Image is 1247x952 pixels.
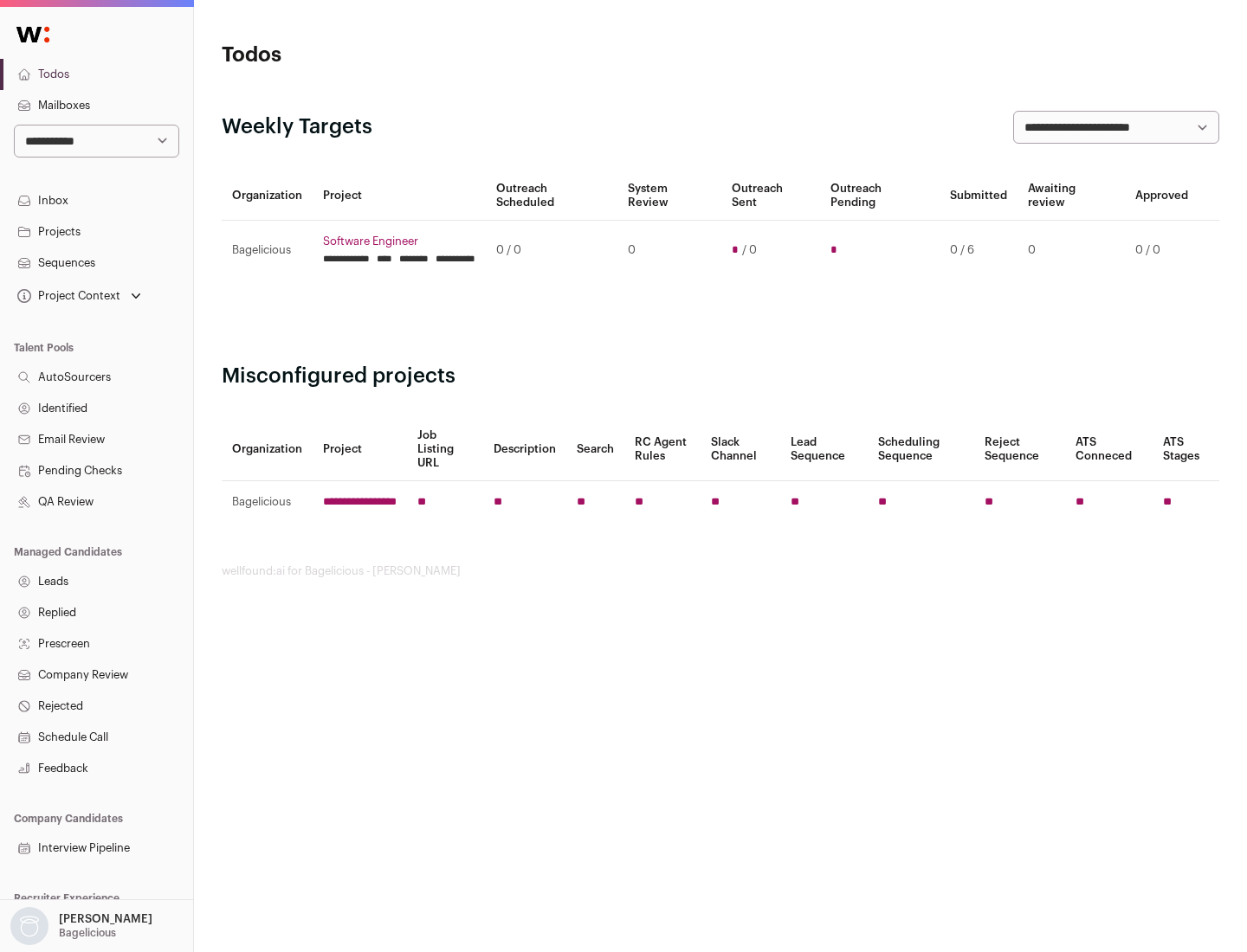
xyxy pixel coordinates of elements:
[701,418,780,481] th: Slack Channel
[222,221,313,280] td: Bagelicious
[222,418,313,481] th: Organization
[313,171,486,221] th: Project
[7,907,156,945] button: Open dropdown
[624,418,700,481] th: RC Agent Rules
[483,418,566,481] th: Description
[820,171,939,221] th: Outreach Pending
[59,926,116,940] p: Bagelicious
[59,912,152,926] p: [PERSON_NAME]
[566,418,624,481] th: Search
[222,363,1219,390] h2: Misconfigured projects
[14,289,120,303] div: Project Context
[407,418,483,481] th: Job Listing URL
[323,235,475,248] a: Software Engineer
[222,171,313,221] th: Organization
[1018,221,1125,280] td: 0
[222,481,313,524] td: Bagelicious
[742,243,757,257] span: / 0
[940,221,1018,280] td: 0 / 6
[974,418,1066,481] th: Reject Sequence
[313,418,407,481] th: Project
[617,221,720,280] td: 0
[780,418,868,481] th: Lead Sequence
[1125,221,1199,280] td: 0 / 0
[486,171,617,221] th: Outreach Scheduled
[1065,418,1152,481] th: ATS Conneced
[7,17,59,52] img: Wellfound
[721,171,821,221] th: Outreach Sent
[486,221,617,280] td: 0 / 0
[222,42,554,69] h1: Todos
[868,418,974,481] th: Scheduling Sequence
[14,284,145,308] button: Open dropdown
[940,171,1018,221] th: Submitted
[1153,418,1219,481] th: ATS Stages
[10,907,48,945] img: nopic.png
[222,564,1219,578] footer: wellfound:ai for Bagelicious - [PERSON_NAME]
[617,171,720,221] th: System Review
[1125,171,1199,221] th: Approved
[222,113,372,141] h2: Weekly Targets
[1018,171,1125,221] th: Awaiting review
